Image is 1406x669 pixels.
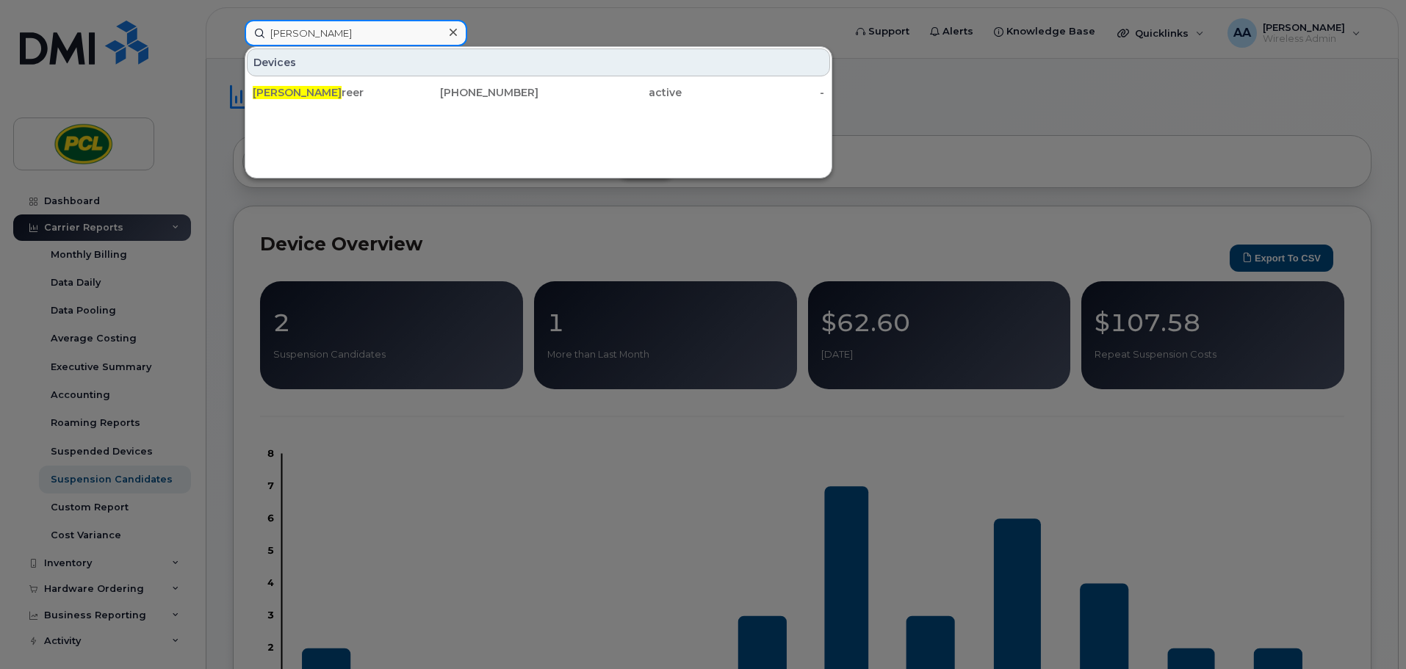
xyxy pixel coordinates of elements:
div: reer [253,85,396,100]
span: [PERSON_NAME] [253,86,342,99]
a: [PERSON_NAME]reer[PHONE_NUMBER]active- [247,79,830,106]
div: Devices [247,48,830,76]
div: active [538,85,682,100]
div: - [682,85,825,100]
div: [PHONE_NUMBER] [396,85,539,100]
